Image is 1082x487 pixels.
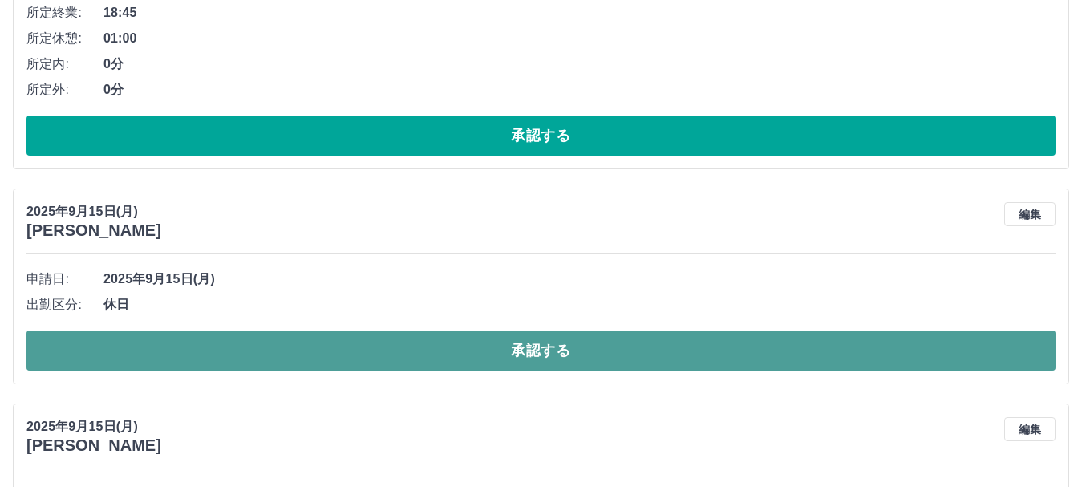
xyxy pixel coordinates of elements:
[103,3,1056,22] span: 18:45
[26,221,161,240] h3: [PERSON_NAME]
[103,29,1056,48] span: 01:00
[26,295,103,315] span: 出勤区分:
[103,55,1056,74] span: 0分
[26,270,103,289] span: 申請日:
[26,417,161,436] p: 2025年9月15日(月)
[103,80,1056,99] span: 0分
[26,80,103,99] span: 所定外:
[26,116,1056,156] button: 承認する
[103,295,1056,315] span: 休日
[103,270,1056,289] span: 2025年9月15日(月)
[26,331,1056,371] button: 承認する
[26,29,103,48] span: 所定休憩:
[26,3,103,22] span: 所定終業:
[26,436,161,455] h3: [PERSON_NAME]
[1004,417,1056,441] button: 編集
[1004,202,1056,226] button: 編集
[26,202,161,221] p: 2025年9月15日(月)
[26,55,103,74] span: 所定内:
